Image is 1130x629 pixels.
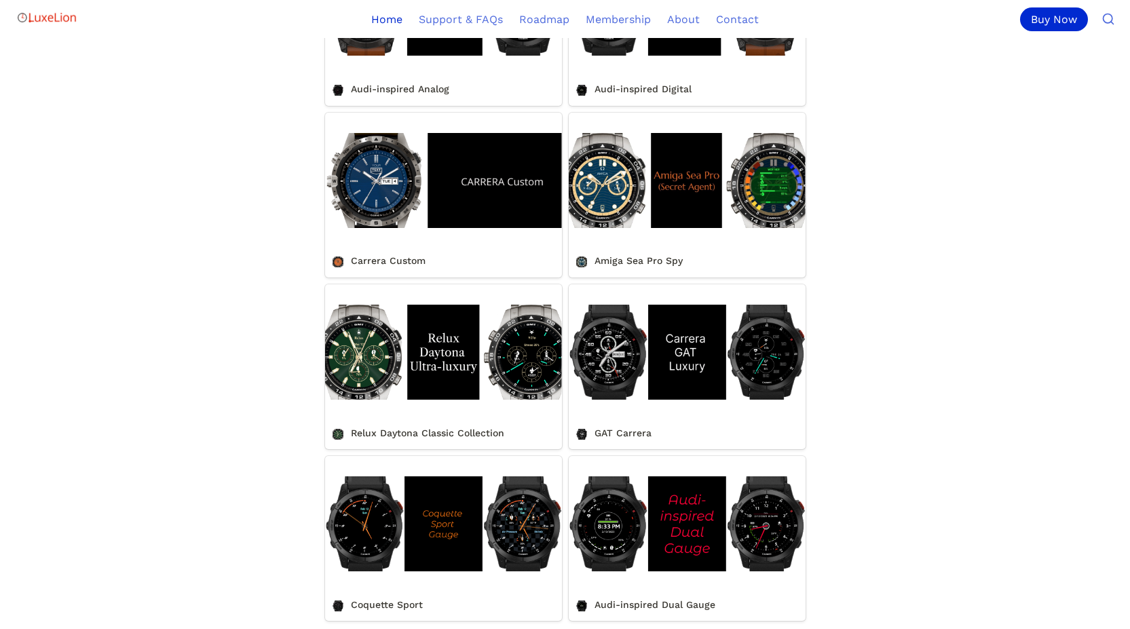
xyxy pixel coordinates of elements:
a: GAT Carrera [569,284,806,449]
a: Carrera Custom [325,113,562,278]
a: Amiga Sea Pro Spy [569,113,806,278]
div: Buy Now [1020,7,1088,31]
a: Audi-inspired Dual Gauge [569,456,806,621]
img: Logo [16,4,77,31]
a: Coquette Sport [325,456,562,621]
a: Relux Daytona Classic Collection [325,284,562,449]
a: Buy Now [1020,7,1093,31]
